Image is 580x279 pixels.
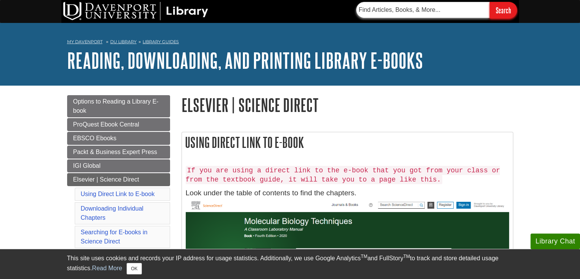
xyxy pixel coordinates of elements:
a: Using Direct Link to E-book [81,191,155,197]
a: Read More [92,265,122,271]
a: Library Guides [143,39,179,44]
a: IGI Global [67,159,170,172]
a: DU Library [110,39,137,44]
button: Library Chat [530,234,580,249]
input: Search [490,2,517,18]
a: Options to Reading a Library E-book [67,95,170,117]
span: EBSCO Ebooks [73,135,117,141]
a: Downloading Individual Chapters [81,205,144,221]
form: Searches DU Library's articles, books, and more [356,2,517,18]
span: Options to Reading a Library E-book [73,98,159,114]
img: DU Library [63,2,208,20]
a: Reading, Downloading, and Printing Library E-books [67,49,423,72]
a: Searching for E-books in Science Direct [81,229,148,245]
a: ProQuest Ebook Central [67,118,170,131]
button: Close [127,263,141,274]
a: Packt & Business Expert Press [67,146,170,159]
span: IGI Global [73,162,101,169]
a: My Davenport [67,39,103,45]
span: Elsevier | Science Direct [73,176,139,183]
sup: TM [403,254,410,259]
span: ProQuest Ebook Central [73,121,139,128]
span: Packt & Business Expert Press [73,149,157,155]
nav: breadcrumb [67,37,513,49]
sup: TM [361,254,367,259]
a: EBSCO Ebooks [67,132,170,145]
a: Elsevier | Science Direct [67,173,170,186]
div: This site uses cookies and records your IP address for usage statistics. Additionally, we use Goo... [67,254,513,274]
input: Find Articles, Books, & More... [356,2,490,18]
h1: Elsevier | Science Direct [182,95,513,115]
code: If you are using a direct link to the e-book that you got from your class or from the textbook gu... [186,166,500,184]
h2: Using Direct Link to E-book [182,132,513,152]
